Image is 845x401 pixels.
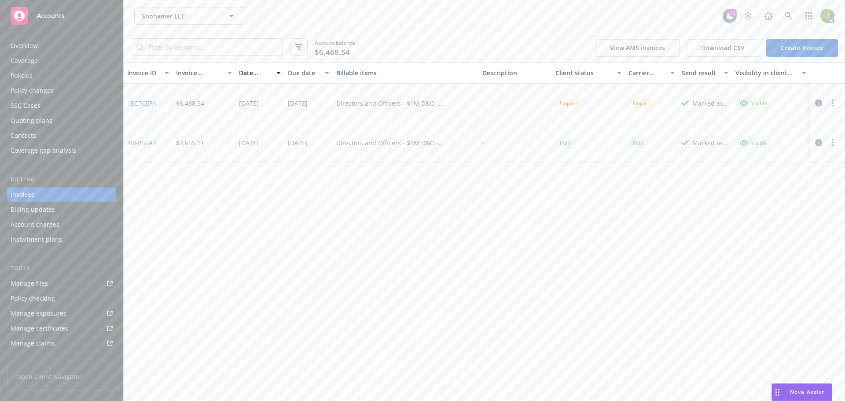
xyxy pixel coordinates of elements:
div: Coverage [11,54,38,68]
div: Tools [7,264,116,273]
div: Manage BORs [11,351,52,365]
div: $7,655.11 [176,138,204,147]
a: Policies [7,69,116,83]
div: Unpaid [628,98,655,109]
button: Nova Assist [772,383,832,401]
div: Quoting plans [11,114,52,128]
button: Date issued [235,63,284,84]
div: Coverage gap analysis [11,143,76,158]
div: [DATE] [239,138,259,147]
div: 21 [729,9,737,17]
a: Contacts [7,129,116,143]
div: Paid [628,137,648,148]
div: [DATE] [288,99,308,108]
div: - [482,138,485,147]
div: Invoice amount [176,68,223,77]
svg: Search [136,44,143,51]
a: Create Invoice [766,39,838,57]
div: Due date [288,68,320,77]
button: Invoice ID [124,63,173,84]
a: 8BFB56A7 [127,138,156,147]
div: Invoice ID [127,68,159,77]
a: Overview [7,39,116,53]
a: Billing updates [7,202,116,217]
div: Manage exposures [11,306,66,320]
a: Quoting plans [7,114,116,128]
a: Stop snowing [739,7,757,25]
div: Marked as sent [692,138,728,147]
a: Manage files [7,276,116,291]
a: Manage exposures [7,306,116,320]
span: Accounts [37,12,65,19]
button: Due date [284,63,333,84]
a: Installment plans [7,232,116,246]
span: Open Client Navigator [7,363,116,390]
div: Invoices [11,188,34,202]
div: SSC Cases [11,99,40,113]
button: Description [479,63,552,84]
div: Unpaid [555,98,582,109]
button: Send result [678,63,732,84]
div: Marked as sent [692,99,728,108]
span: Snohamer LLC [142,11,218,21]
div: Visible [740,139,767,147]
div: $6,468.54 [176,99,204,108]
a: Manage BORs [7,351,116,365]
button: Snohamer LLC [134,7,244,25]
div: Directors and Officers - $1M D&O - EKS3535187 [336,138,475,147]
div: Policy checking [11,291,55,305]
div: Date issued [239,68,271,77]
div: Visibility in client dash [735,68,797,77]
button: Client status [552,63,625,84]
a: Policy checking [7,291,116,305]
span: $6,468.54 [315,47,350,58]
div: Billable items [336,68,475,77]
button: View AMS invoices [595,39,680,57]
div: [DATE] [239,99,259,108]
a: Accounts [7,4,116,28]
button: Visibility in client dash [732,63,810,84]
div: Paid [555,137,575,148]
a: Report a Bug [760,7,777,25]
div: Policies [11,69,33,83]
a: Invoices [7,188,116,202]
img: photo [820,9,834,23]
div: Drag to move [772,384,783,401]
div: - [482,99,485,108]
button: Carrier status [625,63,679,84]
span: Account balance [315,39,355,55]
div: Manage certificates [11,321,68,335]
button: Invoice amount [173,63,236,84]
div: Account charges [11,217,59,232]
a: Manage claims [7,336,116,350]
div: Description [482,68,548,77]
div: Contacts [11,129,36,143]
div: Billing [7,175,116,184]
a: Manage certificates [7,321,116,335]
div: Billing updates [11,202,55,217]
button: Download CSV [687,39,759,57]
a: Coverage [7,54,116,68]
div: Policy changes [11,84,54,98]
div: Client status [555,68,612,77]
a: Switch app [800,7,818,25]
div: Directors and Officers - $1M D&O - EKS3535187 [336,99,475,108]
div: [DATE] [288,138,308,147]
div: Manage claims [11,336,55,350]
a: Policy changes [7,84,116,98]
a: Search [780,7,797,25]
a: Coverage gap analysis [7,143,116,158]
a: 1EC7CEFA [127,99,156,108]
span: Nova Assist [790,388,825,396]
div: Visible [740,99,767,107]
div: Installment plans [11,232,62,246]
div: Overview [11,39,38,53]
input: Filter by keyword... [143,39,283,55]
a: Account charges [7,217,116,232]
button: Billable items [333,63,479,84]
a: SSC Cases [7,99,116,113]
div: Manage files [11,276,48,291]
